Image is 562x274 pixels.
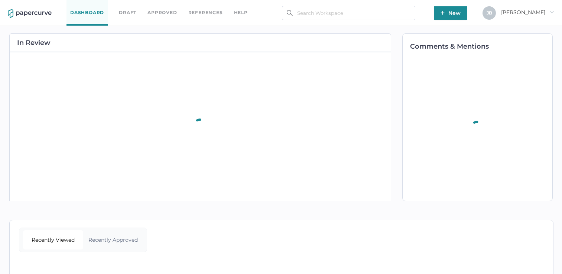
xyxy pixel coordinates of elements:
i: arrow_right [549,9,554,14]
span: [PERSON_NAME] [501,9,554,16]
span: J B [487,10,492,16]
div: help [234,9,248,17]
a: Draft [119,9,136,17]
h2: In Review [17,39,51,46]
input: Search Workspace [282,6,415,20]
img: papercurve-logo-colour.7244d18c.svg [8,9,52,18]
h2: Comments & Mentions [410,43,552,50]
div: Recently Viewed [23,230,83,249]
div: Recently Approved [83,230,143,249]
img: plus-white.e19ec114.svg [441,11,445,15]
div: animation [185,110,215,144]
span: New [441,6,461,20]
a: References [188,9,223,17]
a: Approved [147,9,177,17]
button: New [434,6,467,20]
div: animation [462,112,493,146]
img: search.bf03fe8b.svg [287,10,293,16]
